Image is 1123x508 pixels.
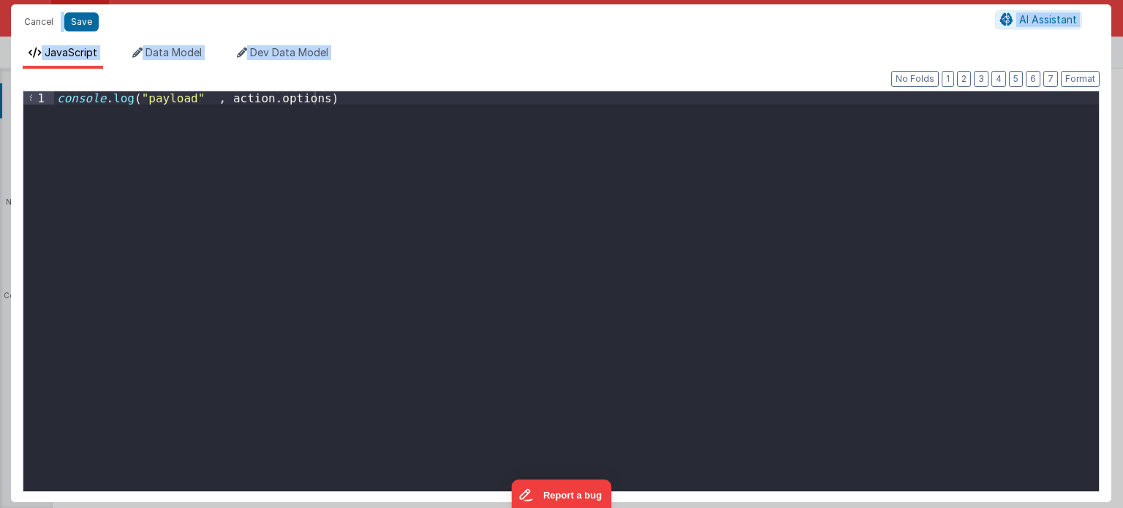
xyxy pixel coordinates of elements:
[1009,71,1023,87] button: 5
[1061,71,1100,87] button: Format
[250,46,328,58] span: Dev Data Model
[145,46,202,58] span: Data Model
[23,91,54,105] div: 1
[957,71,971,87] button: 2
[942,71,954,87] button: 1
[17,12,61,32] button: Cancel
[991,71,1006,87] button: 4
[891,71,939,87] button: No Folds
[64,12,99,31] button: Save
[1043,71,1058,87] button: 7
[1019,13,1077,26] span: AI Assistant
[995,10,1082,29] button: AI Assistant
[974,71,988,87] button: 3
[45,46,97,58] span: JavaScript
[1026,71,1040,87] button: 6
